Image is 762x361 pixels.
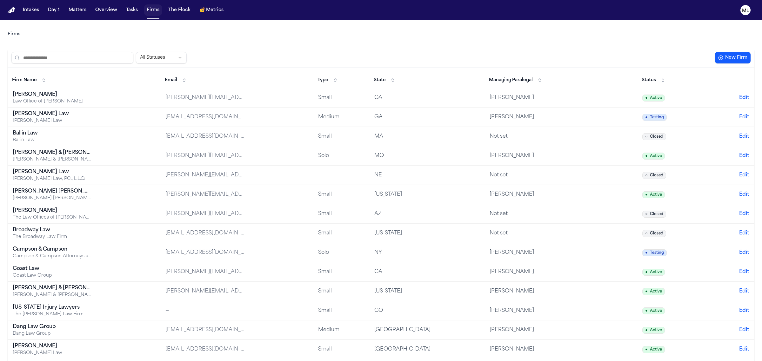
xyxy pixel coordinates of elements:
span: ● [645,192,647,197]
div: Campson & Campson Attorneys at Law [13,253,92,259]
div: Coast Law [13,265,92,272]
button: Firms [144,4,162,16]
span: Active [642,95,665,102]
span: Active [642,191,665,198]
div: [PERSON_NAME] & [PERSON_NAME] [13,149,92,156]
img: Finch Logo [8,7,15,13]
div: Campson & Campson [13,246,92,253]
div: [US_STATE] Injury Lawyers [13,304,92,311]
div: [EMAIL_ADDRESS][DOMAIN_NAME] [165,249,245,256]
span: Testing [642,114,667,121]
div: [US_STATE] [374,191,454,198]
div: Small [318,210,364,218]
div: [EMAIL_ADDRESS][DOMAIN_NAME] [165,326,245,334]
div: [PERSON_NAME][EMAIL_ADDRESS][DOMAIN_NAME] [165,94,245,102]
span: ● [645,289,647,294]
div: MO [374,152,454,160]
span: Managing Paralegal [489,77,533,83]
div: [PERSON_NAME] [490,249,569,256]
div: [EMAIL_ADDRESS][DOMAIN_NAME] [165,345,245,353]
div: [PERSON_NAME] & [PERSON_NAME] [US_STATE] Car Accident Lawyers [13,156,92,163]
div: [PERSON_NAME] [490,152,569,160]
div: Ballin Law [13,137,92,143]
button: The Flock [166,4,193,16]
div: NE [374,171,454,179]
span: Status [642,77,656,83]
button: Edit [739,249,749,256]
button: Type [314,75,341,85]
button: Edit [739,268,749,276]
span: ● [645,250,647,255]
text: ML [742,9,749,13]
div: Not set [490,210,569,218]
span: ● [645,308,647,313]
div: Broadway Law [13,226,92,234]
span: Type [317,77,328,83]
button: State [371,75,398,85]
button: Email [162,75,190,85]
div: [EMAIL_ADDRESS][DOMAIN_NAME] [165,133,245,140]
span: Closed [642,133,666,140]
span: Active [642,307,665,314]
button: Edit [739,326,749,334]
div: [US_STATE] [374,229,454,237]
div: [PERSON_NAME][EMAIL_ADDRESS][PERSON_NAME][DOMAIN_NAME] [165,171,245,179]
span: ○ [645,212,647,217]
span: State [374,77,386,83]
span: Active [642,269,665,276]
div: [PERSON_NAME] [13,342,92,350]
span: ● [645,328,647,333]
div: [PERSON_NAME] [490,307,569,314]
div: Small [318,345,364,353]
button: Status [638,75,669,85]
div: The [PERSON_NAME] Law Firm [13,311,92,318]
span: Testing [642,249,667,256]
div: [EMAIL_ADDRESS][DOMAIN_NAME] [165,113,245,121]
div: — [318,171,364,179]
span: ● [645,115,647,120]
div: Small [318,287,364,295]
div: [PERSON_NAME] [490,268,569,276]
div: CA [374,94,454,102]
a: Intakes [20,4,42,16]
button: Edit [739,210,749,218]
div: [PERSON_NAME][EMAIL_ADDRESS][PERSON_NAME][DOMAIN_NAME] [165,191,245,198]
span: Closed [642,172,666,179]
button: Edit [739,307,749,314]
nav: Breadcrumb [8,31,20,37]
button: Tasks [124,4,140,16]
span: Closed [642,211,666,218]
div: MA [374,133,454,140]
div: [PERSON_NAME] [490,94,569,102]
div: [PERSON_NAME] Law [13,350,92,356]
div: Not set [490,229,569,237]
button: Overview [93,4,120,16]
span: ● [645,154,647,159]
div: [PERSON_NAME][EMAIL_ADDRESS][DOMAIN_NAME] [165,210,245,218]
span: ○ [645,173,647,178]
span: ○ [645,134,647,139]
span: ○ [645,231,647,236]
div: — [165,307,245,314]
button: Edit [739,191,749,198]
button: Matters [66,4,89,16]
div: Not set [490,171,569,179]
div: Dang Law Group [13,323,92,331]
button: New Firm [715,52,751,63]
div: Small [318,94,364,102]
div: [PERSON_NAME] Law [13,168,92,176]
button: Day 1 [45,4,62,16]
div: Small [318,268,364,276]
div: [PERSON_NAME][EMAIL_ADDRESS][DOMAIN_NAME] [165,152,245,160]
span: ● [645,95,647,101]
div: [PERSON_NAME] [490,345,569,353]
span: Closed [642,230,666,237]
div: Small [318,229,364,237]
div: Ballin Law [13,129,92,137]
div: Medium [318,326,364,334]
button: Edit [739,113,749,121]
